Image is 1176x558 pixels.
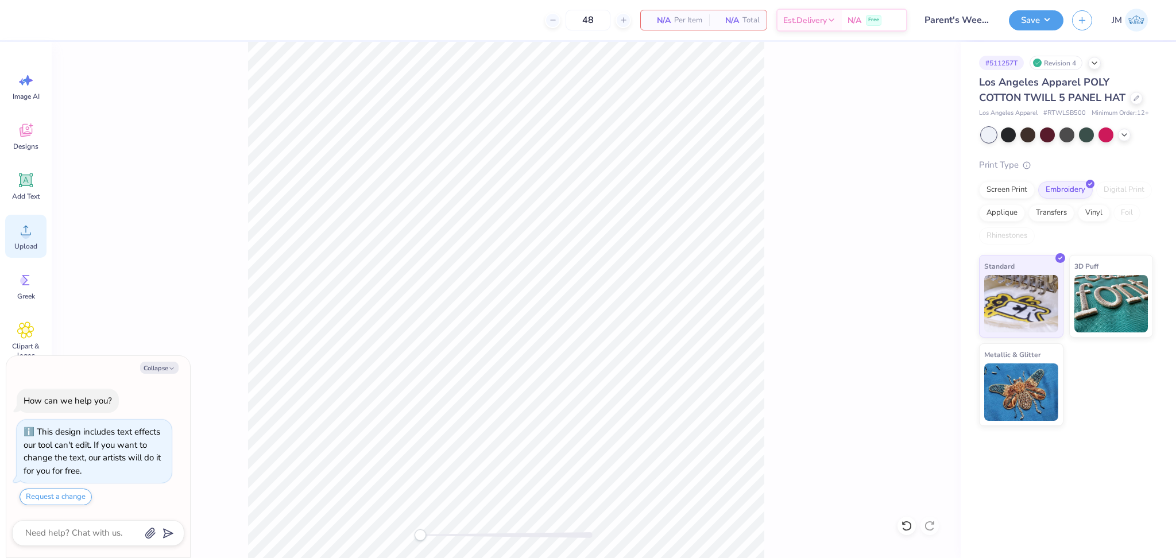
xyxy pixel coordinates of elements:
[17,292,35,301] span: Greek
[783,14,827,26] span: Est. Delivery
[979,108,1038,118] span: Los Angeles Apparel
[20,489,92,505] button: Request a change
[1028,204,1074,222] div: Transfers
[984,275,1058,332] img: Standard
[984,348,1041,361] span: Metallic & Glitter
[1112,14,1122,27] span: JM
[415,529,426,541] div: Accessibility label
[1125,9,1148,32] img: John Michael Binayas
[24,395,112,406] div: How can we help you?
[984,260,1015,272] span: Standard
[12,192,40,201] span: Add Text
[742,14,760,26] span: Total
[648,14,671,26] span: N/A
[7,342,45,360] span: Clipart & logos
[979,56,1024,70] div: # 511257T
[979,158,1153,172] div: Print Type
[1043,108,1086,118] span: # RTWLSB500
[14,242,37,251] span: Upload
[979,75,1125,104] span: Los Angeles Apparel POLY COTTON TWILL 5 PANEL HAT
[1009,10,1063,30] button: Save
[1092,108,1149,118] span: Minimum Order: 12 +
[140,362,179,374] button: Collapse
[1107,9,1153,32] a: JM
[716,14,739,26] span: N/A
[979,181,1035,199] div: Screen Print
[24,426,161,476] div: This design includes text effects our tool can't edit. If you want to change the text, our artist...
[1113,204,1140,222] div: Foil
[1030,56,1082,70] div: Revision 4
[566,10,610,30] input: – –
[916,9,1000,32] input: Untitled Design
[13,142,38,151] span: Designs
[1074,275,1148,332] img: 3D Puff
[674,14,702,26] span: Per Item
[13,92,40,101] span: Image AI
[984,363,1058,421] img: Metallic & Glitter
[1078,204,1110,222] div: Vinyl
[848,14,861,26] span: N/A
[868,16,879,24] span: Free
[1074,260,1098,272] span: 3D Puff
[1096,181,1152,199] div: Digital Print
[979,227,1035,245] div: Rhinestones
[979,204,1025,222] div: Applique
[1038,181,1093,199] div: Embroidery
